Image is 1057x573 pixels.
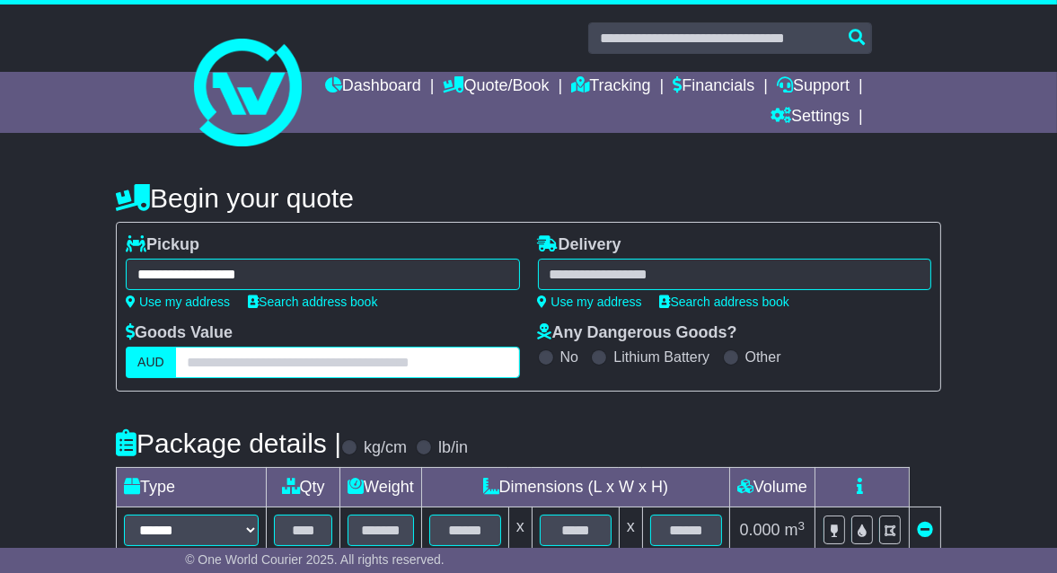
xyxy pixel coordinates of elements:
a: Search address book [248,295,377,309]
h4: Begin your quote [116,183,941,213]
a: Tracking [571,72,650,102]
label: Delivery [538,235,621,255]
sup: 3 [798,519,806,533]
span: © One World Courier 2025. All rights reserved. [185,552,445,567]
a: Financials [673,72,754,102]
a: Use my address [538,295,642,309]
label: Lithium Battery [613,348,709,366]
a: Search address book [660,295,789,309]
a: Use my address [126,295,230,309]
a: Quote/Book [444,72,550,102]
label: Pickup [126,235,199,255]
td: Volume [729,468,815,507]
label: No [560,348,578,366]
h4: Package details | [116,428,341,458]
td: Qty [267,468,340,507]
a: Settings [771,102,850,133]
span: 0.000 [740,521,780,539]
label: AUD [126,347,176,378]
td: x [508,507,532,554]
label: Goods Value [126,323,233,343]
a: Support [777,72,850,102]
a: Remove this item [917,521,933,539]
td: Weight [340,468,422,507]
span: m [785,521,806,539]
td: Dimensions (L x W x H) [421,468,729,507]
label: Any Dangerous Goods? [538,323,737,343]
label: kg/cm [364,438,407,458]
a: Dashboard [325,72,421,102]
td: Type [117,468,267,507]
label: lb/in [438,438,468,458]
td: x [619,507,642,554]
label: Other [745,348,781,366]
